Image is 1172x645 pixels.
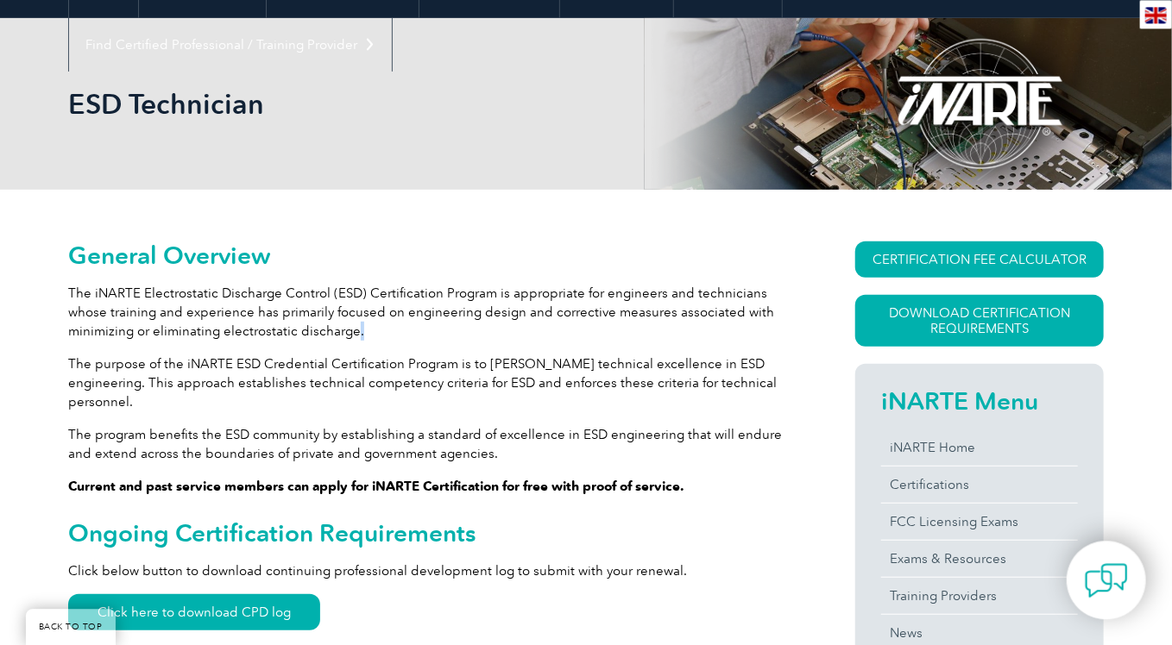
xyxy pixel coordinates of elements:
[1085,559,1128,602] img: contact-chat.png
[68,479,684,494] strong: Current and past service members can apply for iNARTE Certification for free with proof of service.
[68,519,793,547] h2: Ongoing Certification Requirements
[69,18,392,72] a: Find Certified Professional / Training Provider
[881,429,1078,466] a: iNARTE Home
[68,284,793,341] p: The iNARTE Electrostatic Discharge Control (ESD) Certification Program is appropriate for enginee...
[68,354,793,411] p: The purpose of the iNARTE ESD Credential Certification Program is to [PERSON_NAME] technical exce...
[881,578,1078,614] a: Training Providers
[1145,7,1167,23] img: en
[68,241,793,269] h2: General Overview
[68,594,320,630] a: Click here to download CPD log
[855,295,1104,347] a: Download Certification Requirements
[881,541,1078,577] a: Exams & Resources
[855,241,1104,278] a: CERTIFICATION FEE CALCULATOR
[881,387,1078,415] h2: iNARTE Menu
[26,609,116,645] a: BACK TO TOP
[68,561,793,580] p: Click below button to download continuing professional development log to submit with your renewal.
[68,425,793,463] p: The program benefits the ESD community by establishing a standard of excellence in ESD engineerin...
[881,467,1078,503] a: Certifications
[68,87,731,121] h1: ESD Technician
[881,504,1078,540] a: FCC Licensing Exams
